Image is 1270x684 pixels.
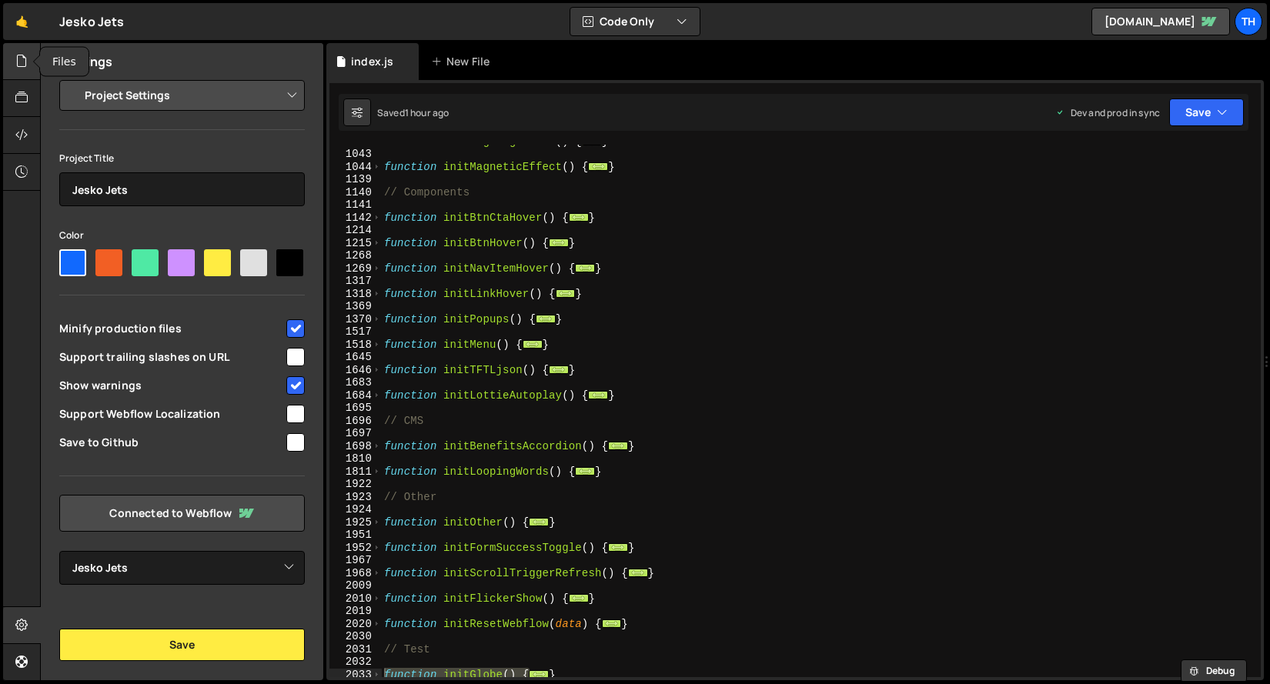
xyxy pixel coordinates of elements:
div: 1140 [329,186,382,199]
div: 1811 [329,465,382,479]
div: 1141 [329,199,382,212]
div: 1646 [329,364,382,377]
div: 1369 [329,300,382,313]
span: ... [549,238,569,246]
div: 1698 [329,440,382,453]
span: ... [536,314,556,322]
div: 1214 [329,224,382,237]
span: Minify production files [59,321,284,336]
div: 1925 [329,516,382,529]
label: Color [59,228,84,243]
div: New File [431,54,496,69]
div: 1922 [329,478,382,491]
span: ... [556,289,576,297]
span: ... [569,593,589,602]
div: 1 hour ago [405,106,450,119]
div: 1044 [329,161,382,174]
span: ... [530,669,550,678]
span: Save to Github [59,435,284,450]
div: 1370 [329,313,382,326]
div: 1968 [329,567,382,580]
div: 1215 [329,237,382,250]
span: ... [608,441,628,449]
div: Jesko Jets [59,12,125,31]
div: 1142 [329,212,382,225]
div: 2032 [329,656,382,669]
span: ... [549,365,569,373]
span: ... [576,263,596,272]
button: Save [1169,98,1244,126]
div: 2019 [329,605,382,618]
div: Dev and prod in sync [1055,106,1160,119]
button: Save [59,629,305,661]
span: ... [530,517,550,526]
div: 1923 [329,491,382,504]
input: Project name [59,172,305,206]
div: 2020 [329,618,382,631]
div: 2010 [329,592,382,606]
span: ... [582,136,602,145]
a: Connected to Webflow [59,495,305,532]
label: Project Title [59,151,114,166]
a: [DOMAIN_NAME] [1091,8,1230,35]
div: 2033 [329,669,382,682]
a: Th [1235,8,1262,35]
div: 1043 [329,148,382,161]
div: index.js [351,54,393,69]
div: 1517 [329,325,382,339]
div: 1683 [329,376,382,389]
div: 1952 [329,542,382,555]
span: Support Webflow Localization [59,406,284,422]
div: 1318 [329,288,382,301]
span: ... [608,542,628,551]
span: ... [569,212,589,221]
div: 1924 [329,503,382,516]
span: Support trailing slashes on URL [59,349,284,365]
div: Saved [377,106,449,119]
div: Files [40,48,89,76]
div: 1684 [329,389,382,402]
button: Code Only [570,8,700,35]
div: 1697 [329,427,382,440]
div: 1268 [329,249,382,262]
div: 1317 [329,275,382,288]
span: ... [589,162,609,170]
div: 1645 [329,351,382,364]
div: 1967 [329,554,382,567]
div: 1695 [329,402,382,415]
span: ... [523,339,543,348]
div: 1139 [329,173,382,186]
div: 2030 [329,630,382,643]
span: ... [576,466,596,475]
button: Debug [1181,659,1247,682]
div: 1951 [329,529,382,542]
div: 1518 [329,339,382,352]
span: ... [628,568,648,576]
div: 1696 [329,415,382,428]
div: 2009 [329,579,382,592]
a: 🤙 [3,3,41,40]
span: Show warnings [59,378,284,393]
span: ... [602,619,622,627]
div: 1810 [329,452,382,465]
span: ... [589,390,609,399]
div: 2031 [329,643,382,656]
div: 1269 [329,262,382,275]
